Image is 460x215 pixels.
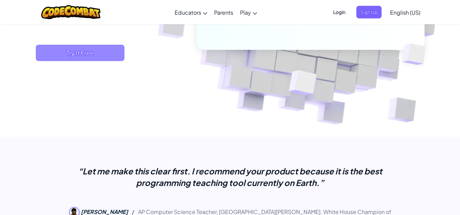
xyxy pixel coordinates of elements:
a: Parents [211,3,237,21]
span: Educators [175,9,201,16]
span: English (US) [390,9,420,16]
img: Overlap cubes [272,56,333,112]
a: Play [237,3,261,21]
span: Play [240,9,251,16]
button: Sign Up [356,6,382,18]
button: Login [329,6,350,18]
a: English (US) [387,3,424,21]
img: Overlap cubes [391,29,442,79]
img: CodeCombat logo [41,5,101,19]
p: “Let me make this clear first. I recommend your product because it is the best programming teachi... [60,165,401,188]
a: Educators [171,3,211,21]
button: Try It Free [36,45,124,61]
